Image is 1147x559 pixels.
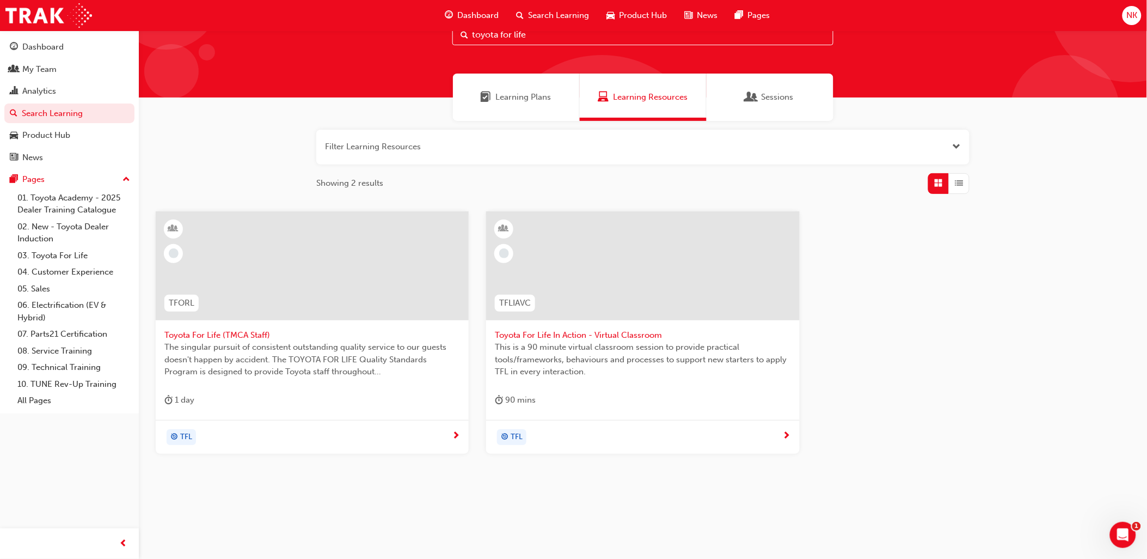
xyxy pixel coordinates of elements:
[22,85,56,98] div: Analytics
[747,9,770,22] span: Pages
[4,35,134,169] button: DashboardMy TeamAnalyticsSearch LearningProduct HubNews
[495,329,790,342] span: Toyota For Life In Action - Virtual Classroom
[453,74,580,121] a: Learning PlansLearning Plans
[4,81,134,101] a: Analytics
[580,74,707,121] a: Learning ResourcesLearning Resources
[120,537,128,551] span: prev-icon
[4,37,134,57] a: Dashboard
[746,91,757,104] span: Sessions
[10,87,18,96] span: chart-icon
[528,9,589,22] span: Search Learning
[10,65,18,75] span: people-icon
[22,129,70,142] div: Product Hub
[507,4,598,27] a: search-iconSearch Learning
[516,9,524,22] span: search-icon
[13,190,134,218] a: 01. Toyota Academy - 2025 Dealer Training Catalogue
[13,392,134,409] a: All Pages
[170,430,178,445] span: target-icon
[13,326,134,343] a: 07. Parts21 Certification
[613,91,688,104] span: Learning Resources
[445,9,453,22] span: guage-icon
[10,153,18,163] span: news-icon
[164,341,460,378] span: The singular pursuit of consistent outstanding quality service to our guests doesn't happen by ac...
[13,218,134,247] a: 02. New - Toyota Dealer Induction
[4,148,134,168] a: News
[499,297,531,309] span: TFLIAVC
[452,25,833,45] input: Search...
[13,359,134,376] a: 09. Technical Training
[13,376,134,393] a: 10. TUNE Rev-Up Training
[13,247,134,264] a: 03. Toyota For Life
[598,91,609,104] span: Learning Resources
[4,125,134,145] a: Product Hub
[606,9,615,22] span: car-icon
[169,297,194,309] span: TFORL
[1126,9,1137,22] span: NK
[169,248,179,258] span: learningRecordVerb_NONE-icon
[156,211,469,454] a: TFORLToyota For Life (TMCA Staff)The singular pursuit of consistent outstanding quality service t...
[164,393,194,407] div: 1 day
[697,9,717,22] span: News
[726,4,778,27] a: pages-iconPages
[1110,522,1136,548] iframe: Intercom live chat
[457,9,499,22] span: Dashboard
[13,297,134,326] a: 06. Electrification (EV & Hybrid)
[164,329,460,342] span: Toyota For Life (TMCA Staff)
[511,431,523,443] span: TFL
[22,63,57,76] div: My Team
[22,173,45,186] div: Pages
[10,131,18,141] span: car-icon
[495,393,536,407] div: 90 mins
[676,4,726,27] a: news-iconNews
[486,211,799,454] a: TFLIAVCToyota For Life In Action - Virtual ClassroomThis is a 90 minute virtual classroom session...
[461,29,468,41] span: Search
[122,173,130,187] span: up-icon
[13,343,134,360] a: 08. Service Training
[4,169,134,190] button: Pages
[501,430,508,445] span: target-icon
[619,9,667,22] span: Product Hub
[452,432,460,441] span: next-icon
[935,177,943,190] span: Grid
[495,393,503,407] span: duration-icon
[762,91,794,104] span: Sessions
[10,109,17,119] span: search-icon
[783,432,791,441] span: next-icon
[5,3,92,28] img: Trak
[10,175,18,185] span: pages-icon
[164,393,173,407] span: duration-icon
[481,91,492,104] span: Learning Plans
[22,151,43,164] div: News
[500,222,508,236] span: learningResourceType_INSTRUCTOR_LED-icon
[316,177,383,190] span: Showing 2 results
[13,264,134,281] a: 04. Customer Experience
[496,91,551,104] span: Learning Plans
[1123,6,1142,25] button: NK
[1132,522,1141,531] span: 1
[4,104,134,124] a: Search Learning
[13,281,134,297] a: 05. Sales
[10,42,18,52] span: guage-icon
[707,74,833,121] a: SessionsSessions
[684,9,692,22] span: news-icon
[598,4,676,27] a: car-iconProduct Hub
[4,59,134,80] a: My Team
[22,41,64,53] div: Dashboard
[436,4,507,27] a: guage-iconDashboard
[953,141,961,153] button: Open the filter
[170,222,177,236] span: learningResourceType_INSTRUCTOR_LED-icon
[495,341,790,378] span: This is a 90 minute virtual classroom session to provide practical tools/frameworks, behaviours a...
[735,9,743,22] span: pages-icon
[955,177,964,190] span: List
[499,248,509,258] span: learningRecordVerb_NONE-icon
[180,431,192,443] span: TFL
